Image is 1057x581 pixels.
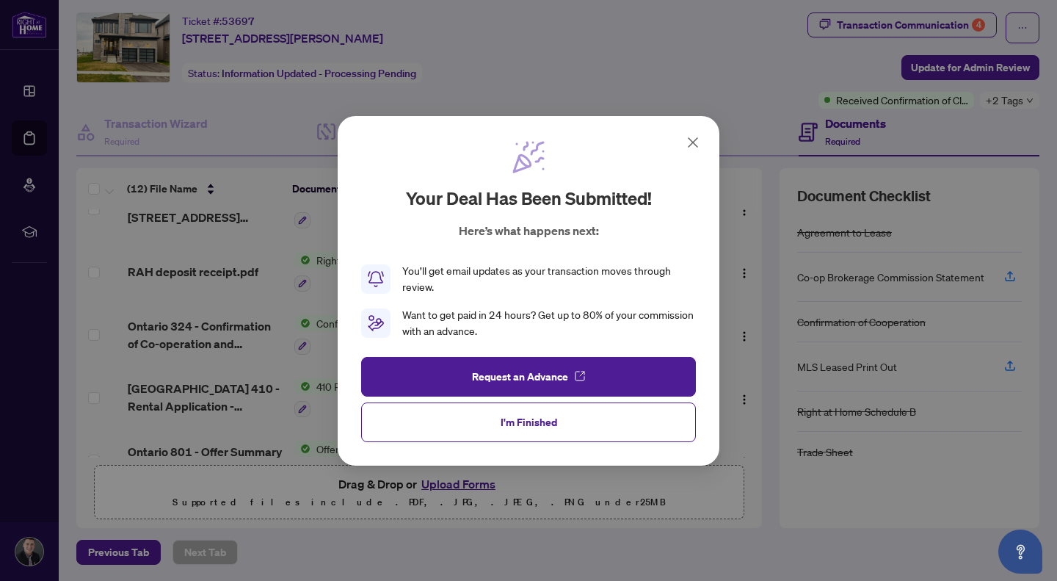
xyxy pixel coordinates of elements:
[406,187,652,210] h2: Your deal has been submitted!
[472,364,568,388] span: Request an Advance
[998,530,1042,574] button: Open asap
[459,222,599,239] p: Here’s what happens next:
[501,410,557,433] span: I'm Finished
[402,307,696,339] div: Want to get paid in 24 hours? Get up to 80% of your commission with an advance.
[402,263,696,295] div: You’ll get email updates as your transaction moves through review.
[361,402,696,441] button: I'm Finished
[361,356,696,396] button: Request an Advance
